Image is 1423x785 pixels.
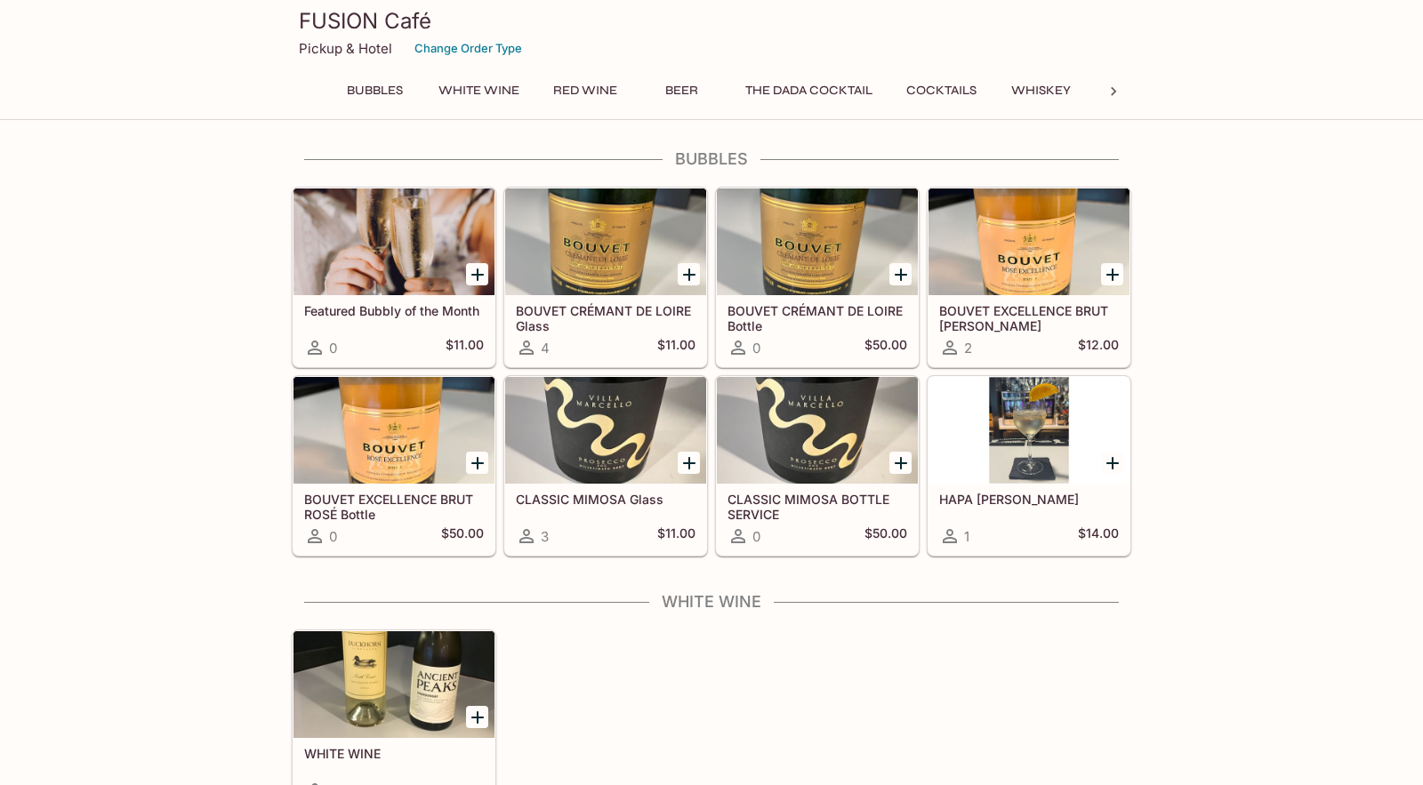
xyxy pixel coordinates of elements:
[939,303,1119,332] h5: BOUVET EXCELLENCE BRUT [PERSON_NAME]
[864,525,907,547] h5: $50.00
[292,149,1131,169] h4: Bubbles
[293,377,494,484] div: BOUVET EXCELLENCE BRUT ROSÉ Bottle
[292,592,1131,612] h4: White Wine
[728,492,907,521] h5: CLASSIC MIMOSA BOTTLE SERVICE
[541,340,550,356] span: 4
[541,528,549,545] span: 3
[657,525,695,547] h5: $11.00
[1101,452,1123,474] button: Add HAPA Lilikoi Spritzer
[516,303,695,332] h5: BOUVET CRÉMANT DE LOIRE Glass
[304,746,484,761] h5: WHITE WINE
[929,188,1130,295] div: BOUVET EXCELLENCE BRUT ROSÉ Glass
[1078,337,1119,358] h5: $12.00
[678,263,700,285] button: Add BOUVET CRÉMANT DE LOIRE Glass
[657,337,695,358] h5: $11.00
[641,78,721,103] button: Beer
[543,78,627,103] button: Red Wine
[964,528,969,545] span: 1
[1095,78,1176,103] button: Starters
[293,376,495,556] a: BOUVET EXCELLENCE BRUT ROSÉ Bottle0$50.00
[516,492,695,507] h5: CLASSIC MIMOSA Glass
[896,78,986,103] button: Cocktails
[717,188,918,295] div: BOUVET CRÉMANT DE LOIRE Bottle
[889,263,912,285] button: Add BOUVET CRÉMANT DE LOIRE Bottle
[429,78,529,103] button: White Wine
[446,337,484,358] h5: $11.00
[864,337,907,358] h5: $50.00
[504,188,707,367] a: BOUVET CRÉMANT DE LOIRE Glass4$11.00
[329,528,337,545] span: 0
[939,492,1119,507] h5: HAPA [PERSON_NAME]
[441,525,484,547] h5: $50.00
[334,78,414,103] button: Bubbles
[928,188,1130,367] a: BOUVET EXCELLENCE BRUT [PERSON_NAME]2$12.00
[293,188,495,367] a: Featured Bubbly of the Month0$11.00
[299,7,1124,35] h3: FUSION Café
[678,452,700,474] button: Add CLASSIC MIMOSA Glass
[1078,525,1119,547] h5: $14.00
[505,188,706,295] div: BOUVET CRÉMANT DE LOIRE Glass
[929,377,1130,484] div: HAPA Lilikoi Spritzer
[928,376,1130,556] a: HAPA [PERSON_NAME]1$14.00
[752,528,760,545] span: 0
[466,263,488,285] button: Add Featured Bubbly of the Month
[889,452,912,474] button: Add CLASSIC MIMOSA BOTTLE SERVICE
[716,376,919,556] a: CLASSIC MIMOSA BOTTLE SERVICE0$50.00
[304,492,484,521] h5: BOUVET EXCELLENCE BRUT ROSÉ Bottle
[1001,78,1081,103] button: Whiskey
[505,377,706,484] div: CLASSIC MIMOSA Glass
[1101,263,1123,285] button: Add BOUVET EXCELLENCE BRUT ROSÉ Glass
[964,340,972,356] span: 2
[304,303,484,318] h5: Featured Bubbly of the Month
[504,376,707,556] a: CLASSIC MIMOSA Glass3$11.00
[716,188,919,367] a: BOUVET CRÉMANT DE LOIRE Bottle0$50.00
[329,340,337,356] span: 0
[466,706,488,728] button: Add WHITE WINE
[293,188,494,295] div: Featured Bubbly of the Month
[406,35,530,62] button: Change Order Type
[299,40,392,57] p: Pickup & Hotel
[736,78,882,103] button: The DADA Cocktail
[717,377,918,484] div: CLASSIC MIMOSA BOTTLE SERVICE
[466,452,488,474] button: Add BOUVET EXCELLENCE BRUT ROSÉ Bottle
[752,340,760,356] span: 0
[293,631,494,738] div: WHITE WINE
[728,303,907,332] h5: BOUVET CRÉMANT DE LOIRE Bottle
